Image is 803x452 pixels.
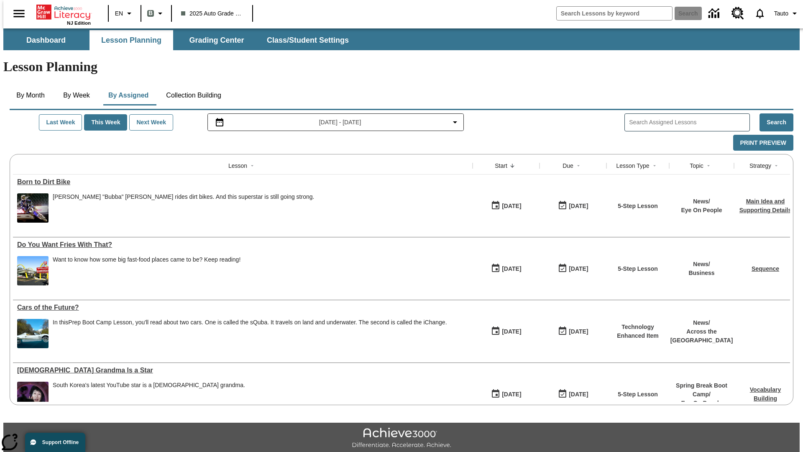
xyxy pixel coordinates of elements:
[90,30,173,50] button: Lesson Planning
[3,30,356,50] div: SubNavbar
[53,256,240,285] div: Want to know how some big fast-food places came to be? Keep reading!
[673,381,730,399] p: Spring Break Boot Camp /
[673,399,730,408] p: Eye On People
[690,162,703,170] div: Topic
[17,178,468,186] a: Born to Dirt Bike, Lessons
[102,85,155,105] button: By Assigned
[670,318,733,327] p: News /
[502,326,521,337] div: [DATE]
[111,6,138,21] button: Language: EN, Select a language
[555,386,591,402] button: 03/14/26: Last day the lesson can be accessed
[17,178,468,186] div: Born to Dirt Bike
[17,193,49,223] img: Motocross racer James Stewart flies through the air on his dirt bike.
[507,161,517,171] button: Sort
[771,6,803,21] button: Profile/Settings
[749,162,771,170] div: Strategy
[703,161,713,171] button: Sort
[17,367,468,374] a: South Korean Grandma Is a Star, Lessons
[3,28,800,50] div: SubNavbar
[68,319,447,326] testabrev: Prep Boot Camp Lesson, you'll read about two cars. One is called the sQuba. It travels on land an...
[4,30,88,50] button: Dashboard
[771,161,781,171] button: Sort
[739,198,791,213] a: Main Idea and Supporting Details
[488,324,524,339] button: 07/01/25: First time the lesson was available
[181,9,243,18] span: 2025 Auto Grade 1 B
[495,162,507,170] div: Start
[17,241,468,249] a: Do You Want Fries With That?, Lessons
[688,269,714,277] p: Business
[650,161,660,171] button: Sort
[247,161,257,171] button: Sort
[17,241,468,249] div: Do You Want Fries With That?
[115,9,123,18] span: EN
[502,264,521,274] div: [DATE]
[42,439,79,445] span: Support Offline
[618,202,658,211] p: 5-Step Lesson
[688,260,714,269] p: News /
[573,161,583,171] button: Sort
[7,1,31,26] button: Open side menu
[17,304,468,311] div: Cars of the Future?
[159,85,228,105] button: Collection Building
[569,264,588,274] div: [DATE]
[39,114,82,131] button: Last Week
[752,265,779,272] a: Sequence
[144,6,169,21] button: Boost Class color is gray green. Change class color
[67,21,91,26] span: NJ Edition
[488,198,524,214] button: 08/04/25: First time the lesson was available
[175,30,258,50] button: Grading Center
[629,116,749,128] input: Search Assigned Lessons
[56,85,97,105] button: By Week
[618,265,658,273] p: 5-Step Lesson
[129,114,173,131] button: Next Week
[681,197,722,206] p: News /
[53,256,240,263] div: Want to know how some big fast-food places came to be? Keep reading!
[569,201,588,211] div: [DATE]
[53,193,314,200] div: [PERSON_NAME] "Bubba" [PERSON_NAME] rides dirt bikes. And this superstar is still going strong.
[681,206,722,215] p: Eye On People
[10,85,51,105] button: By Month
[36,3,91,26] div: Home
[502,201,521,211] div: [DATE]
[228,162,247,170] div: Lesson
[17,367,468,374] div: South Korean Grandma Is a Star
[17,382,49,411] img: 70 year-old Korean woman applying makeup for a YouTube video
[557,7,672,20] input: search field
[611,323,665,340] p: Technology Enhanced Item
[502,389,521,400] div: [DATE]
[555,261,591,277] button: 07/20/26: Last day the lesson can be accessed
[3,59,800,74] h1: Lesson Planning
[733,135,793,151] button: Print Preview
[36,4,91,21] a: Home
[211,117,460,127] button: Select the date range menu item
[53,319,447,348] div: In this Prep Boot Camp Lesson, you'll read about two cars. One is called the sQuba. It travels on...
[25,433,85,452] button: Support Offline
[148,8,153,18] span: B
[760,113,793,131] button: Search
[563,162,573,170] div: Due
[616,162,649,170] div: Lesson Type
[352,428,451,449] img: Achieve3000 Differentiate Accelerate Achieve
[749,3,771,24] a: Notifications
[53,193,314,223] div: James "Bubba" Stewart rides dirt bikes. And this superstar is still going strong.
[17,319,49,348] img: High-tech automobile treading water.
[53,382,245,411] div: South Korea's latest YouTube star is a 70-year-old grandma.
[488,261,524,277] button: 07/14/25: First time the lesson was available
[569,326,588,337] div: [DATE]
[555,324,591,339] button: 08/01/26: Last day the lesson can be accessed
[750,386,781,402] a: Vocabulary Building
[17,304,468,311] a: Cars of the Future? , Lessons
[450,117,460,127] svg: Collapse Date Range Filter
[17,256,49,285] img: One of the first McDonald's stores, with the iconic red sign and golden arches.
[555,198,591,214] button: 08/10/25: Last day the lesson can be accessed
[53,319,447,326] div: In this
[260,30,355,50] button: Class/Student Settings
[774,9,788,18] span: Tauto
[618,390,658,399] p: 5-Step Lesson
[84,114,127,131] button: This Week
[703,2,726,25] a: Data Center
